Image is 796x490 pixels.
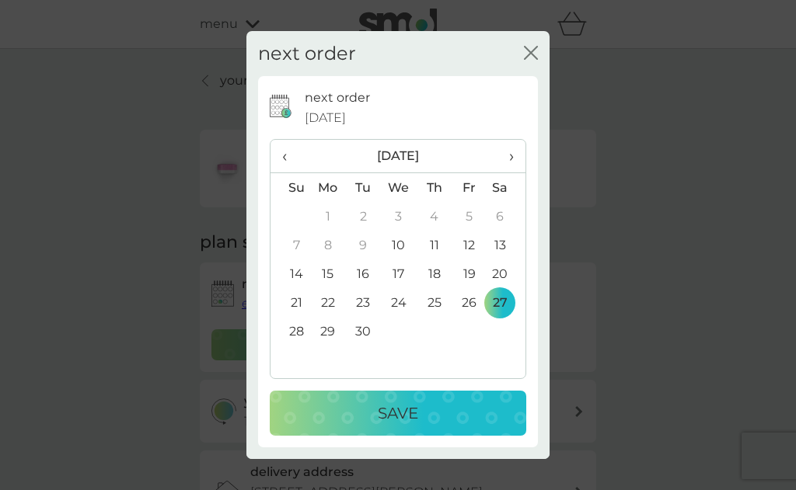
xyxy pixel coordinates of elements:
[417,173,452,203] th: Th
[417,259,452,288] td: 18
[487,173,525,203] th: Sa
[310,317,346,346] td: 29
[417,288,452,317] td: 25
[310,173,346,203] th: Mo
[452,288,487,317] td: 26
[452,259,487,288] td: 19
[346,202,381,231] td: 2
[452,231,487,259] td: 12
[310,259,346,288] td: 15
[310,202,346,231] td: 1
[271,259,310,288] td: 14
[498,140,514,172] span: ›
[271,317,310,346] td: 28
[310,288,346,317] td: 22
[258,43,356,65] h2: next order
[524,46,538,62] button: close
[487,202,525,231] td: 6
[452,173,487,203] th: Fr
[346,259,381,288] td: 16
[346,288,381,317] td: 23
[346,231,381,259] td: 9
[417,202,452,231] td: 4
[487,259,525,288] td: 20
[417,231,452,259] td: 11
[346,173,381,203] th: Tu
[381,173,417,203] th: We
[271,173,310,203] th: Su
[381,259,417,288] td: 17
[310,231,346,259] td: 8
[270,391,526,436] button: Save
[381,288,417,317] td: 24
[487,231,525,259] td: 13
[346,317,381,346] td: 30
[271,288,310,317] td: 21
[487,288,525,317] td: 27
[378,401,418,426] p: Save
[381,231,417,259] td: 10
[452,202,487,231] td: 5
[310,140,487,173] th: [DATE]
[305,88,370,108] p: next order
[305,108,346,128] span: [DATE]
[282,140,298,172] span: ‹
[271,231,310,259] td: 7
[381,202,417,231] td: 3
